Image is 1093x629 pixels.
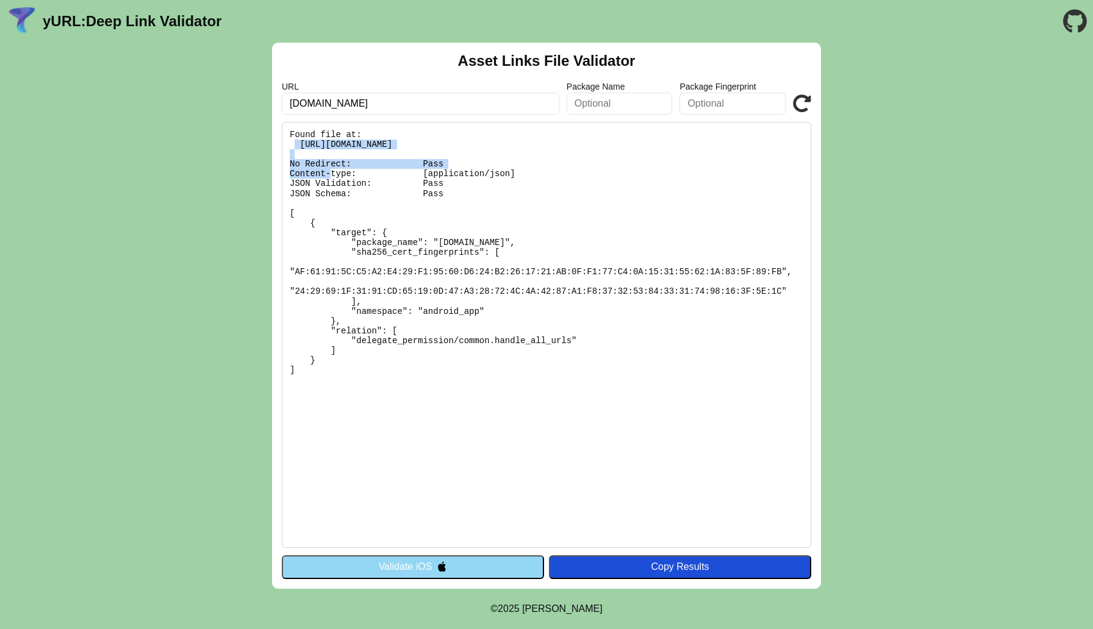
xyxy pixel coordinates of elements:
a: yURL:Deep Link Validator [43,13,221,30]
img: yURL Logo [6,5,38,37]
label: Package Name [567,82,673,91]
img: appleIcon.svg [437,561,447,572]
div: Copy Results [555,561,805,572]
button: Validate iOS [282,555,544,578]
footer: © [490,589,602,629]
button: Copy Results [549,555,811,578]
input: Optional [679,93,786,115]
a: Michael Ibragimchayev's Personal Site [522,603,603,614]
label: URL [282,82,559,91]
label: Package Fingerprint [679,82,786,91]
h2: Asset Links File Validator [458,52,636,69]
pre: Found file at: [URL][DOMAIN_NAME] No Redirect: Pass Content-type: [application/json] JSON Validat... [282,122,811,548]
input: Required [282,93,559,115]
input: Optional [567,93,673,115]
span: 2025 [498,603,520,614]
